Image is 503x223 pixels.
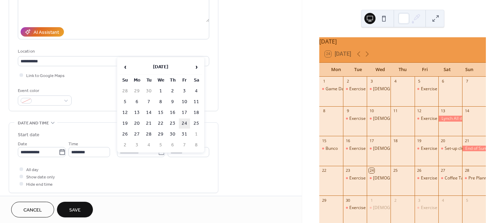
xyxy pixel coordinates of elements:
[373,205,441,211] div: [DEMOGRAPHIC_DATA] Study 7PM
[131,97,143,107] td: 6
[417,168,422,173] div: 26
[167,97,178,107] td: 9
[343,205,367,211] div: Exercise Class 8:30 AM
[367,205,391,211] div: Bible Study 7PM
[440,198,446,203] div: 4
[464,198,469,203] div: 5
[179,86,190,96] td: 3
[191,118,202,129] td: 25
[343,175,367,181] div: Exercise Class 8:30 AM
[464,168,469,173] div: 28
[438,116,462,122] div: Lynch All day
[69,207,81,214] span: Save
[191,129,202,139] td: 1
[415,146,438,152] div: Exercise Class 8:30 AM
[26,72,65,79] span: Link to Google Maps
[34,29,59,36] div: AI Assistant
[18,131,39,139] div: Start date
[369,168,374,173] div: 24
[438,175,462,181] div: Coffee Talk 10AM-12N
[445,175,489,181] div: Coffee Talk 10AM-12N
[343,86,367,92] div: Exercise Class 8:30 AM
[143,97,154,107] td: 7
[326,146,338,152] div: Bunco
[321,108,327,114] div: 8
[191,86,202,96] td: 4
[119,75,131,85] th: Su
[18,140,27,148] span: Date
[440,168,446,173] div: 27
[18,48,208,55] div: Location
[155,75,166,85] th: We
[415,86,438,92] div: Exercise Class 8:30 AM
[417,108,422,114] div: 12
[179,97,190,107] td: 10
[367,116,391,122] div: Bible Study 7PM
[26,166,38,174] span: All day
[349,175,394,181] div: Exercise Class 8:30 AM
[367,146,391,152] div: Bible Study 7PM
[119,129,131,139] td: 26
[143,108,154,118] td: 14
[343,146,367,152] div: Exercise Class 8:30 AM
[417,138,422,143] div: 19
[179,108,190,118] td: 17
[167,118,178,129] td: 23
[417,79,422,84] div: 5
[367,175,391,181] div: Bible Study 7PM
[464,108,469,114] div: 14
[321,79,327,84] div: 1
[131,75,143,85] th: Mo
[345,198,350,203] div: 30
[343,116,367,122] div: Exercise Class 8:30 AM
[68,140,78,148] span: Time
[143,129,154,139] td: 28
[131,140,143,150] td: 3
[373,86,441,92] div: [DEMOGRAPHIC_DATA] Study 7PM
[321,198,327,203] div: 29
[349,116,394,122] div: Exercise Class 8:30 AM
[440,138,446,143] div: 20
[369,79,374,84] div: 3
[18,120,49,127] span: Date and time
[155,129,166,139] td: 29
[345,108,350,114] div: 9
[421,116,466,122] div: Exercise Class 8:30 AM
[345,168,350,173] div: 23
[319,37,486,46] div: [DATE]
[369,198,374,203] div: 1
[143,140,154,150] td: 4
[119,108,131,118] td: 12
[57,202,93,217] button: Save
[21,27,64,37] button: AI Assistant
[191,108,202,118] td: 18
[345,138,350,143] div: 16
[191,75,202,85] th: Sa
[414,63,436,77] div: Fri
[119,97,131,107] td: 5
[155,108,166,118] td: 15
[167,75,178,85] th: Th
[415,116,438,122] div: Exercise Class 8:30 AM
[464,138,469,143] div: 21
[369,138,374,143] div: 17
[325,63,347,77] div: Mon
[417,198,422,203] div: 3
[369,63,392,77] div: Wed
[155,118,166,129] td: 22
[436,63,458,77] div: Sat
[11,202,54,217] button: Cancel
[131,60,190,75] th: [DATE]
[179,129,190,139] td: 31
[321,168,327,173] div: 22
[26,181,53,188] span: Hide end time
[369,108,374,114] div: 10
[120,60,130,74] span: ‹
[415,205,438,211] div: Exercise Class 8:30 AM
[349,86,394,92] div: Exercise Class 8:30 AM
[393,168,398,173] div: 25
[349,205,394,211] div: Exercise Class 8:30 AM
[119,86,131,96] td: 28
[392,63,414,77] div: Thu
